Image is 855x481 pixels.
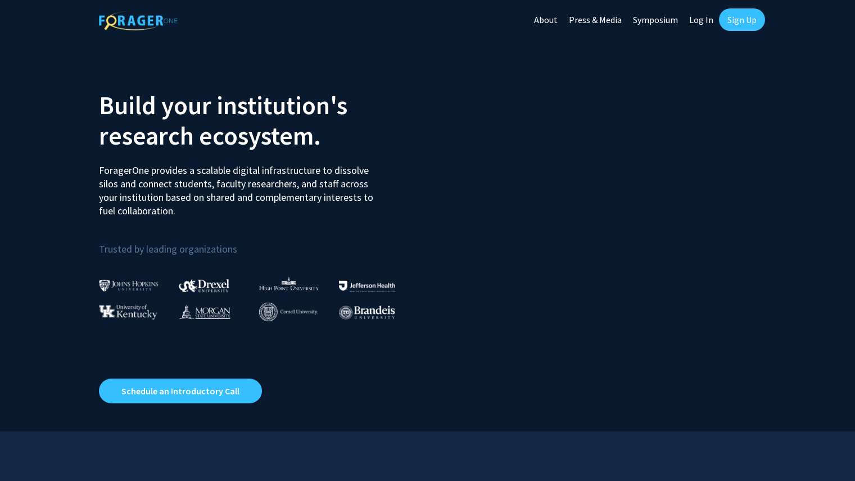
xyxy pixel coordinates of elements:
img: University of Kentucky [99,304,157,320]
img: High Point University [259,277,319,290]
img: ForagerOne Logo [99,11,178,30]
img: Drexel University [179,279,229,292]
img: Cornell University [259,303,318,321]
img: Brandeis University [339,305,395,320]
p: Trusted by leading organizations [99,227,419,258]
a: Sign Up [719,8,765,31]
img: Thomas Jefferson University [339,281,395,291]
img: Johns Hopkins University [99,280,159,291]
a: Opens in a new tab [99,379,262,403]
h2: Build your institution's research ecosystem. [99,90,419,151]
p: ForagerOne provides a scalable digital infrastructure to dissolve silos and connect students, fac... [99,155,381,218]
img: Morgan State University [179,304,230,319]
